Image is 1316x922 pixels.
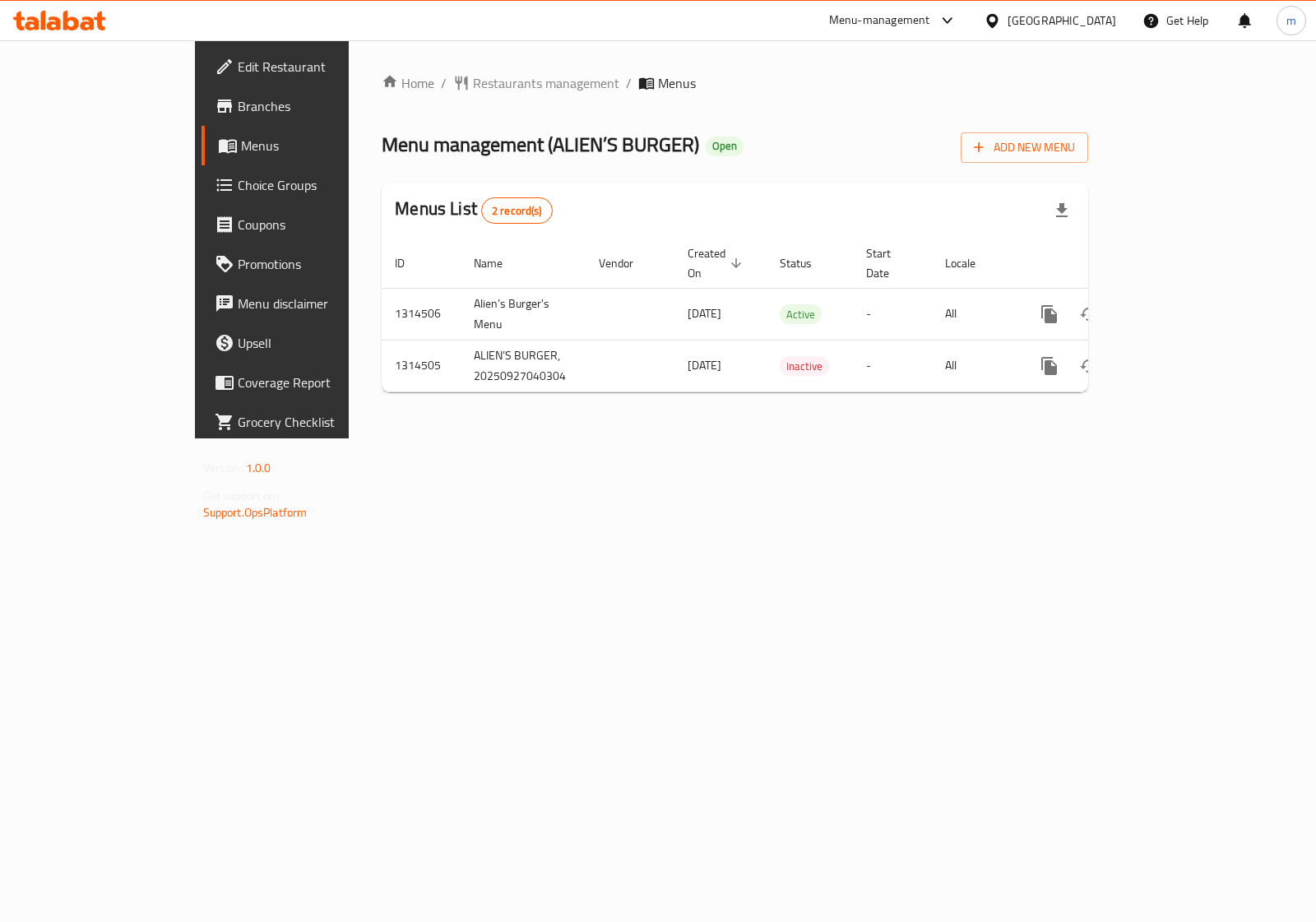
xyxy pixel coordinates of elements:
a: Promotions [202,244,415,284]
td: Alien’s Burger's Menu [461,288,586,340]
span: Menus [658,73,696,93]
h2: Menus List [395,197,552,224]
span: Grocery Checklist [238,412,401,432]
span: Branches [238,96,401,116]
td: All [932,288,1017,340]
span: Coverage Report [238,373,401,392]
span: Start Date [866,243,912,283]
div: Menu-management [829,11,930,30]
span: Menu management ( ALIEN’S BURGER ) [382,126,699,163]
span: [DATE] [688,354,721,376]
span: Menus [241,136,401,155]
a: Grocery Checklist [202,402,415,442]
div: Active [780,304,822,324]
div: Inactive [780,356,829,376]
span: Locale [945,253,997,273]
div: [GEOGRAPHIC_DATA] [1008,12,1116,30]
nav: breadcrumb [382,73,1088,93]
a: Support.OpsPlatform [203,502,308,523]
span: Upsell [238,333,401,353]
span: ID [395,253,426,273]
a: Menus [202,126,415,165]
button: Change Status [1069,346,1109,386]
table: enhanced table [382,239,1201,392]
div: Total records count [481,197,553,224]
span: Active [780,305,822,324]
span: Get support on: [203,485,279,507]
span: m [1286,12,1296,30]
a: Menu disclaimer [202,284,415,323]
span: Version: [203,457,243,479]
span: 2 record(s) [482,203,552,219]
a: Coverage Report [202,363,415,402]
button: Add New Menu [961,132,1088,163]
td: 1314506 [382,288,461,340]
a: Edit Restaurant [202,47,415,86]
span: Vendor [599,253,655,273]
td: 1314505 [382,340,461,392]
span: 1.0.0 [246,457,271,479]
span: Menu disclaimer [238,294,401,313]
td: ALIEN’S BURGER, 20250927040304 [461,340,586,392]
a: Choice Groups [202,165,415,205]
span: Coupons [238,215,401,234]
button: more [1030,294,1069,334]
a: Branches [202,86,415,126]
button: more [1030,346,1069,386]
th: Actions [1017,239,1201,289]
span: Status [780,253,833,273]
a: Coupons [202,205,415,244]
span: Edit Restaurant [238,57,401,76]
a: Restaurants management [453,73,619,93]
span: Inactive [780,357,829,376]
td: All [932,340,1017,392]
span: Choice Groups [238,175,401,195]
td: - [853,340,932,392]
span: Created On [688,243,747,283]
li: / [626,73,632,93]
span: Promotions [238,254,401,274]
button: Change Status [1069,294,1109,334]
span: Add New Menu [974,137,1075,158]
div: Export file [1042,191,1082,230]
span: Restaurants management [473,73,619,93]
span: Open [706,139,744,153]
a: Upsell [202,323,415,363]
li: / [441,73,447,93]
span: [DATE] [688,303,721,324]
span: Name [474,253,524,273]
td: - [853,288,932,340]
div: Open [706,137,744,156]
